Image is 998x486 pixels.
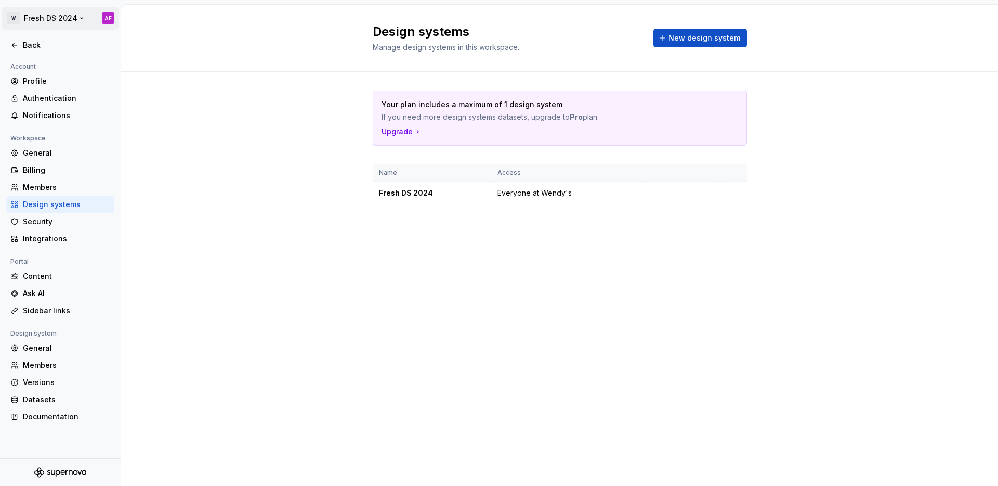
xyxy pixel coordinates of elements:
th: Access [491,164,646,182]
a: Profile [6,73,114,89]
a: Datasets [6,391,114,408]
th: Name [373,164,491,182]
a: Billing [6,162,114,178]
div: Fresh DS 2024 [379,188,485,198]
div: Workspace [6,132,50,145]
a: Members [6,357,114,374]
a: Security [6,213,114,230]
div: Account [6,60,40,73]
a: Integrations [6,231,114,247]
div: Authentication [23,93,110,104]
a: Content [6,268,114,285]
svg: Supernova Logo [34,467,86,478]
span: Manage design systems in this workspace. [373,43,519,52]
strong: Pro [570,112,583,121]
div: Datasets [23,394,110,405]
div: General [23,148,110,158]
span: Everyone at Wendy's [497,188,572,198]
div: General [23,343,110,353]
div: Billing [23,165,110,175]
button: Upgrade [382,126,422,137]
button: New design system [653,29,747,47]
a: Back [6,37,114,54]
a: Authentication [6,90,114,107]
div: Sidebar links [23,305,110,316]
span: New design system [668,33,740,43]
div: Members [23,182,110,193]
div: Documentation [23,412,110,422]
div: Ask AI [23,288,110,299]
a: Design systems [6,196,114,213]
div: Integrations [23,234,110,244]
a: Ask AI [6,285,114,302]
p: Your plan includes a maximum of 1 design system [382,99,665,110]
button: WFresh DS 2024AF [2,7,119,30]
div: AF [104,14,112,22]
div: Fresh DS 2024 [24,13,77,23]
div: Design systems [23,199,110,210]
div: Security [23,216,110,227]
a: Versions [6,374,114,391]
a: Notifications [6,107,114,124]
div: Content [23,271,110,282]
a: General [6,340,114,356]
a: General [6,145,114,161]
a: Sidebar links [6,302,114,319]
div: Design system [6,327,61,340]
div: Versions [23,377,110,388]
div: Members [23,360,110,370]
div: Back [23,40,110,50]
div: Portal [6,255,33,268]
div: Profile [23,76,110,86]
a: Documentation [6,408,114,425]
div: W [7,12,20,24]
div: Notifications [23,110,110,121]
h2: Design systems [373,23,641,40]
p: If you need more design systems datasets, upgrade to plan. [382,112,665,122]
a: Members [6,179,114,196]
